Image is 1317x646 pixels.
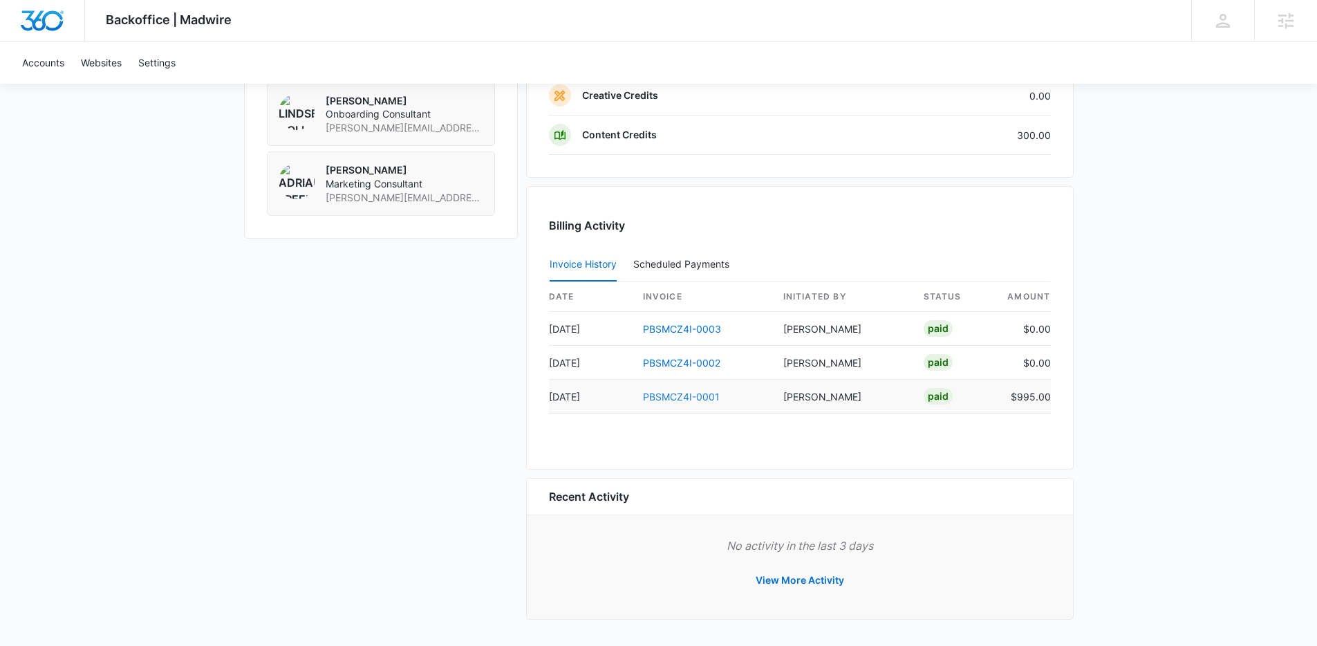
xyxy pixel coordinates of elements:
th: amount [996,282,1051,312]
th: invoice [632,282,772,312]
td: 300.00 [904,116,1051,155]
p: [PERSON_NAME] [326,163,483,177]
img: tab_domain_overview_orange.svg [37,80,48,91]
td: $995.00 [996,380,1051,414]
td: [DATE] [549,346,632,380]
div: Paid [924,388,953,405]
span: Onboarding Consultant [326,107,483,121]
td: [PERSON_NAME] [772,346,913,380]
span: [PERSON_NAME][EMAIL_ADDRESS][PERSON_NAME][DOMAIN_NAME] [326,121,483,135]
div: Paid [924,320,953,337]
a: PBSMCZ4I-0002 [643,357,720,369]
span: Backoffice | Madwire [106,12,232,27]
p: Content Credits [582,128,657,142]
img: Lindsey Collett [279,94,315,130]
a: PBSMCZ4I-0003 [643,323,721,335]
a: Settings [130,41,184,84]
img: tab_keywords_by_traffic_grey.svg [138,80,149,91]
div: Paid [924,354,953,371]
div: v 4.0.25 [39,22,68,33]
td: [PERSON_NAME] [772,380,913,414]
img: Adriann Freeman [279,163,315,199]
a: Websites [73,41,130,84]
div: Scheduled Payments [633,259,735,269]
td: $0.00 [996,346,1051,380]
h6: Recent Activity [549,488,629,505]
p: [PERSON_NAME] [326,94,483,108]
p: No activity in the last 3 days [549,537,1051,554]
td: [DATE] [549,312,632,346]
td: 0.00 [904,76,1051,116]
button: Invoice History [550,248,617,282]
p: Creative Credits [582,89,658,102]
th: status [913,282,996,312]
div: Domain Overview [53,82,124,91]
span: Marketing Consultant [326,177,483,191]
a: PBSMCZ4I-0001 [643,391,720,403]
th: date [549,282,632,312]
div: Domain: [DOMAIN_NAME] [36,36,152,47]
td: $0.00 [996,312,1051,346]
button: View More Activity [742,564,858,597]
h3: Billing Activity [549,217,1051,234]
img: logo_orange.svg [22,22,33,33]
span: [PERSON_NAME][EMAIL_ADDRESS][PERSON_NAME][DOMAIN_NAME] [326,191,483,205]
td: [DATE] [549,380,632,414]
img: website_grey.svg [22,36,33,47]
a: Accounts [14,41,73,84]
th: Initiated By [772,282,913,312]
div: Keywords by Traffic [153,82,233,91]
td: [PERSON_NAME] [772,312,913,346]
